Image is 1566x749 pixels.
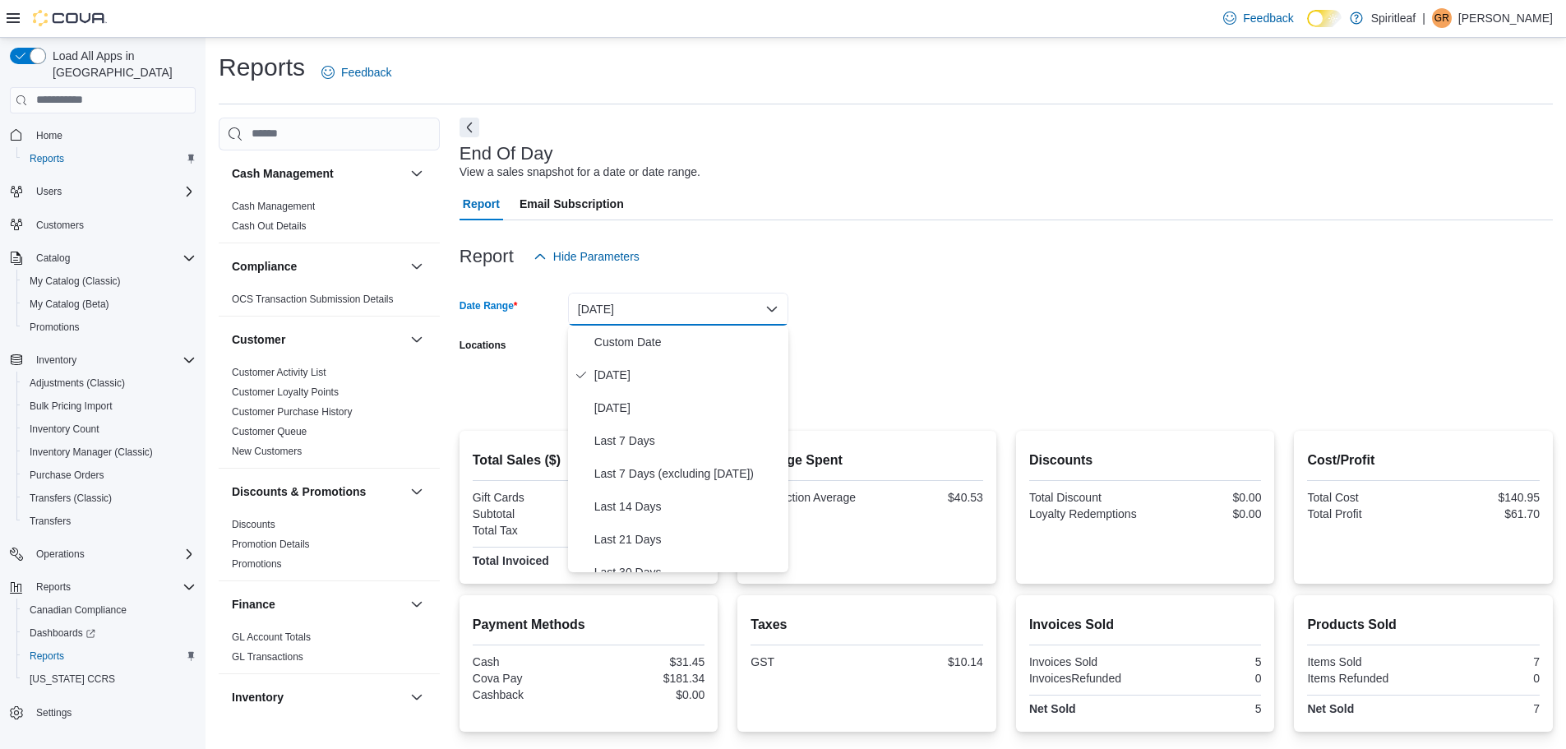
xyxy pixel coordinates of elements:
div: Loyalty Redemptions [1029,507,1142,520]
p: | [1422,8,1425,28]
a: Canadian Compliance [23,600,133,620]
span: Transfers (Classic) [30,492,112,505]
div: Customer [219,363,440,468]
h3: Discounts & Promotions [232,483,366,500]
h3: Compliance [232,258,297,275]
button: Adjustments (Classic) [16,372,202,395]
span: Settings [30,702,196,723]
a: Feedback [1217,2,1300,35]
span: Transfers (Classic) [23,488,196,508]
a: My Catalog (Classic) [23,271,127,291]
h3: Customer [232,331,285,348]
div: 7 [1427,655,1540,668]
span: Catalog [36,252,70,265]
input: Dark Mode [1307,10,1342,27]
span: Adjustments (Classic) [23,373,196,393]
a: Purchase Orders [23,465,111,485]
div: $0.00 [1148,507,1261,520]
strong: Total Invoiced [473,554,549,567]
strong: Net Sold [1307,702,1354,715]
span: Operations [36,548,85,561]
div: Invoices Sold [1029,655,1142,668]
span: Settings [36,706,72,719]
span: Canadian Compliance [30,603,127,617]
h2: Total Sales ($) [473,451,705,470]
span: Inventory [30,350,196,370]
button: Discounts & Promotions [232,483,404,500]
div: View a sales snapshot for a date or date range. [460,164,700,181]
button: Users [3,180,202,203]
span: Inventory [36,354,76,367]
button: Customer [232,331,404,348]
span: Customer Purchase History [232,405,353,418]
span: Operations [30,544,196,564]
span: Promotions [23,317,196,337]
span: My Catalog (Beta) [23,294,196,314]
span: [DATE] [594,365,782,385]
span: Customers [36,219,84,232]
button: [DATE] [568,293,788,326]
span: Reports [23,646,196,666]
a: GL Transactions [232,651,303,663]
a: Customers [30,215,90,235]
div: Total Profit [1307,507,1420,520]
a: Bulk Pricing Import [23,396,119,416]
span: Promotions [232,557,282,571]
span: Transfers [23,511,196,531]
a: Inventory Count [23,419,106,439]
span: Washington CCRS [23,669,196,689]
div: Compliance [219,289,440,316]
span: Inventory Manager (Classic) [30,446,153,459]
button: Operations [30,544,91,564]
button: Purchase Orders [16,464,202,487]
span: Promotion Details [232,538,310,551]
div: Finance [219,627,440,673]
div: Transaction Average [751,491,863,504]
a: [US_STATE] CCRS [23,669,122,689]
a: Dashboards [16,622,202,645]
div: Cash Management [219,196,440,243]
span: Reports [30,152,64,165]
div: 5 [1148,655,1261,668]
div: $10.14 [871,655,983,668]
strong: Net Sold [1029,702,1076,715]
button: Next [460,118,479,137]
span: Reports [23,149,196,169]
span: Feedback [341,64,391,81]
span: Users [36,185,62,198]
div: $0.00 [1148,491,1261,504]
p: [PERSON_NAME] [1458,8,1553,28]
button: Finance [407,594,427,614]
span: Customer Activity List [232,366,326,379]
span: My Catalog (Classic) [23,271,196,291]
span: Dashboards [30,626,95,640]
div: Subtotal [473,507,585,520]
div: Total Discount [1029,491,1142,504]
div: 0 [1148,672,1261,685]
a: GL Account Totals [232,631,311,643]
button: Compliance [232,258,404,275]
a: Transfers [23,511,77,531]
h3: Finance [232,596,275,613]
button: Catalog [30,248,76,268]
span: Cash Out Details [232,220,307,233]
div: Gift Cards [473,491,585,504]
span: Last 14 Days [594,497,782,516]
a: Adjustments (Classic) [23,373,132,393]
span: Adjustments (Classic) [30,377,125,390]
button: Reports [16,645,202,668]
button: Users [30,182,68,201]
span: Last 7 Days [594,431,782,451]
button: Cash Management [232,165,404,182]
button: Inventory [407,687,427,707]
span: [US_STATE] CCRS [30,673,115,686]
h2: Discounts [1029,451,1262,470]
span: Reports [30,650,64,663]
span: Dark Mode [1307,27,1308,28]
button: Cash Management [407,164,427,183]
a: Promotions [23,317,86,337]
span: Reports [36,580,71,594]
div: Gavin R [1432,8,1452,28]
button: Finance [232,596,404,613]
label: Date Range [460,299,518,312]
